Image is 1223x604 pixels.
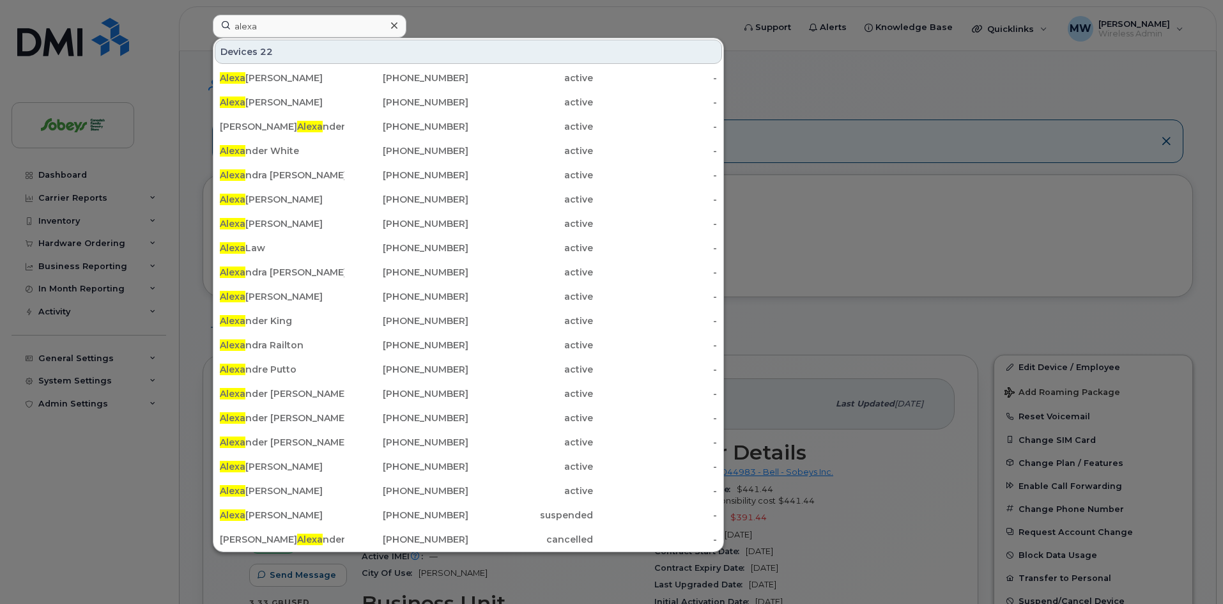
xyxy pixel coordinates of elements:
div: [PHONE_NUMBER] [344,339,469,352]
div: active [468,436,593,449]
span: Alexa [220,145,245,157]
a: Alexander [PERSON_NAME][PHONE_NUMBER]active- [215,431,722,454]
div: - [593,290,718,303]
div: - [593,144,718,157]
div: - [593,363,718,376]
div: active [468,460,593,473]
div: - [593,412,718,424]
div: - [593,120,718,133]
a: Alexandra Railton[PHONE_NUMBER]active- [215,334,722,357]
div: [PHONE_NUMBER] [344,412,469,424]
span: Alexa [220,412,245,424]
div: Law [220,242,344,254]
div: - [593,217,718,230]
div: - [593,169,718,182]
a: Alexa[PERSON_NAME][PHONE_NUMBER]active- [215,66,722,89]
a: Alexander King[PHONE_NUMBER]active- [215,309,722,332]
div: - [593,193,718,206]
div: [PERSON_NAME] [220,460,344,473]
a: Alexa[PERSON_NAME][PHONE_NUMBER]active- [215,91,722,114]
div: active [468,290,593,303]
div: [PHONE_NUMBER] [344,509,469,522]
div: [PHONE_NUMBER] [344,436,469,449]
div: active [468,387,593,400]
a: Alexa[PERSON_NAME][PHONE_NUMBER]active- [215,188,722,211]
div: [PHONE_NUMBER] [344,242,469,254]
div: nder [PERSON_NAME] [220,436,344,449]
span: Alexa [220,364,245,375]
span: Alexa [220,218,245,229]
div: [PHONE_NUMBER] [344,72,469,84]
div: ndra [PERSON_NAME] [220,266,344,279]
div: - [593,436,718,449]
div: [PHONE_NUMBER] [344,290,469,303]
div: nder [PERSON_NAME] [220,412,344,424]
div: nder King [220,314,344,327]
div: - [593,387,718,400]
div: Devices [215,40,722,64]
div: [PHONE_NUMBER] [344,314,469,327]
div: - [593,460,718,473]
div: [PHONE_NUMBER] [344,363,469,376]
div: active [468,242,593,254]
a: Alexa[PERSON_NAME][PHONE_NUMBER]active- [215,455,722,478]
a: Alexa[PERSON_NAME][PHONE_NUMBER]active- [215,285,722,308]
a: Alexander [PERSON_NAME][PHONE_NUMBER]active- [215,382,722,405]
div: - [593,96,718,109]
a: Alexander White[PHONE_NUMBER]active- [215,139,722,162]
span: Alexa [220,485,245,497]
div: [PHONE_NUMBER] [344,460,469,473]
div: - [593,339,718,352]
span: Alexa [220,194,245,205]
span: Alexa [220,339,245,351]
span: Alexa [220,242,245,254]
div: ndra [PERSON_NAME] [220,169,344,182]
div: active [468,144,593,157]
div: [PERSON_NAME] [220,290,344,303]
div: [PHONE_NUMBER] [344,217,469,230]
a: Alexa[PERSON_NAME][PHONE_NUMBER]active- [215,479,722,502]
span: Alexa [220,509,245,521]
div: - [593,72,718,84]
a: [PERSON_NAME]Alexander[PHONE_NUMBER]active- [215,115,722,138]
div: [PHONE_NUMBER] [344,266,469,279]
span: Alexa [220,461,245,472]
span: Alexa [220,267,245,278]
a: Alexandra [PERSON_NAME][PHONE_NUMBER]active- [215,261,722,284]
div: active [468,96,593,109]
a: AlexaLaw[PHONE_NUMBER]active- [215,236,722,259]
span: Alexa [220,291,245,302]
a: [PERSON_NAME]Alexander[PHONE_NUMBER]cancelled- [215,528,722,551]
div: [PHONE_NUMBER] [344,484,469,497]
span: Alexa [220,97,245,108]
div: active [468,169,593,182]
div: active [468,266,593,279]
div: [PERSON_NAME] [220,484,344,497]
div: [PHONE_NUMBER] [344,96,469,109]
div: active [468,120,593,133]
div: - [593,484,718,497]
div: [PHONE_NUMBER] [344,169,469,182]
a: Alexandre Putto[PHONE_NUMBER]active- [215,358,722,381]
div: active [468,314,593,327]
div: active [468,363,593,376]
div: - [593,242,718,254]
span: Alexa [297,121,323,132]
div: [PHONE_NUMBER] [344,387,469,400]
div: ndre Putto [220,363,344,376]
span: Alexa [220,437,245,448]
span: Alexa [220,388,245,399]
a: Alexandra [PERSON_NAME][PHONE_NUMBER]active- [215,164,722,187]
div: - [593,314,718,327]
div: [PERSON_NAME] nder [220,120,344,133]
div: active [468,217,593,230]
div: [PERSON_NAME] [220,509,344,522]
a: Alexander [PERSON_NAME][PHONE_NUMBER]active- [215,407,722,430]
div: ndra Railton [220,339,344,352]
span: 22 [260,45,273,58]
div: [PHONE_NUMBER] [344,533,469,546]
div: - [593,533,718,546]
div: nder [PERSON_NAME] [220,387,344,400]
div: suspended [468,509,593,522]
div: cancelled [468,533,593,546]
